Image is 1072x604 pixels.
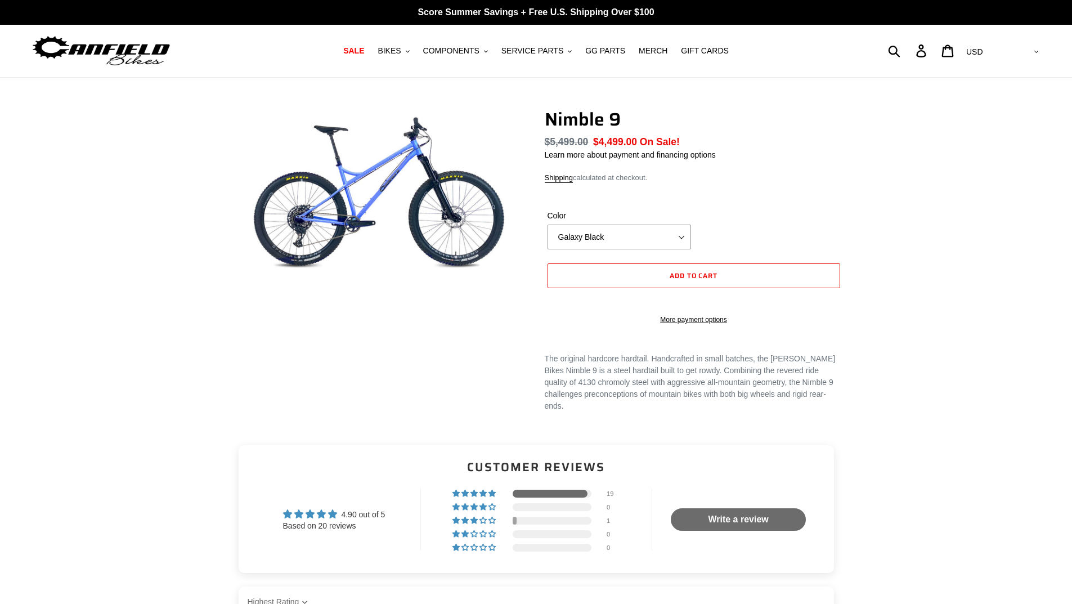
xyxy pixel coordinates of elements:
[283,508,385,521] div: Average rating is 4.90 stars
[607,490,620,498] div: 19
[341,510,385,519] span: 4.90 out of 5
[378,46,401,56] span: BIKES
[894,38,923,63] input: Search
[548,315,840,325] a: More payment options
[607,517,620,525] div: 1
[545,172,843,184] div: calculated at checkout.
[283,521,385,532] div: Based on 20 reviews
[681,46,729,56] span: GIFT CARDS
[593,136,637,147] span: $4,499.00
[452,517,497,525] div: 5% (1) reviews with 3 star rating
[545,150,716,159] a: Learn more about payment and financing options
[545,109,843,130] h1: Nimble 9
[423,46,479,56] span: COMPONENTS
[548,263,840,288] button: Add to cart
[675,43,734,59] a: GIFT CARDS
[545,173,573,183] a: Shipping
[248,459,825,475] h2: Customer Reviews
[639,46,667,56] span: MERCH
[585,46,625,56] span: GG PARTS
[501,46,563,56] span: SERVICE PARTS
[545,136,589,147] s: $5,499.00
[372,43,415,59] button: BIKES
[496,43,577,59] button: SERVICE PARTS
[343,46,364,56] span: SALE
[671,508,806,531] a: Write a review
[418,43,494,59] button: COMPONENTS
[670,270,718,281] span: Add to cart
[548,210,691,222] label: Color
[640,135,680,149] span: On Sale!
[545,353,843,412] div: The original hardcore hardtail. Handcrafted in small batches, the [PERSON_NAME] Bikes Nimble 9 is...
[452,490,497,498] div: 95% (19) reviews with 5 star rating
[633,43,673,59] a: MERCH
[31,33,172,69] img: Canfield Bikes
[580,43,631,59] a: GG PARTS
[338,43,370,59] a: SALE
